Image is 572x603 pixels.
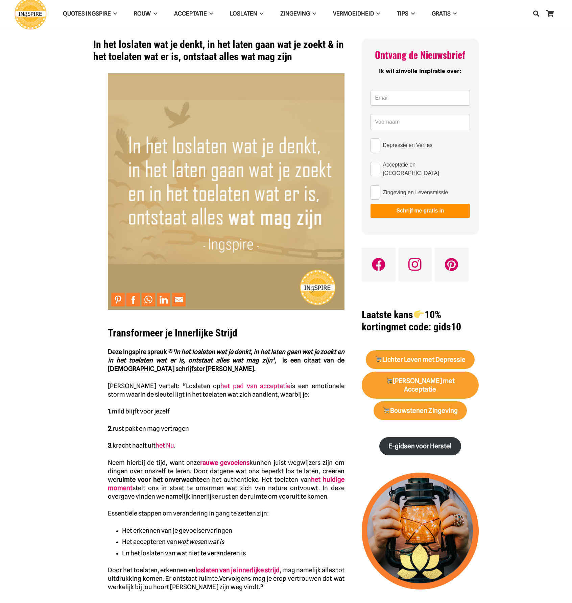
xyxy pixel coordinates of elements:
[108,407,112,415] strong: 1.
[379,67,461,76] span: Ik wil zinvolle inspiratie over:
[386,377,455,393] strong: [PERSON_NAME] met Acceptatie
[108,425,189,432] span: rust pakt en mag vertragen
[272,5,325,22] a: ZingevingZingeving Menu
[386,377,392,384] img: 🛒
[529,5,543,22] a: Zoeken
[108,509,269,517] span: Essentiële stappen om verandering in gang te zetten zijn:
[397,10,408,17] span: TIPS
[63,10,111,17] span: QUOTES INGSPIRE
[172,293,187,306] li: Email This
[333,10,374,17] span: VERMOEIDHEID
[220,382,290,390] a: het pad van acceptatie
[108,459,344,500] span: Neem hierbij de tijd, want onze kunnen juist wegwijzers zijn om dingen over onszelf te leren. Doo...
[108,73,344,310] img: In het loslaten wat je denkt, in het laten gaan wat je zoekt en in het toelaten wat er is, ontsta...
[177,538,200,545] em: wat was
[383,407,389,413] img: 🛒
[371,90,470,106] input: Email
[108,348,112,355] span: D
[325,5,388,22] a: VERMOEIDHEIDVERMOEIDHEID Menu
[166,5,221,22] a: AcceptatieAcceptatie Menu
[157,293,172,306] li: LinkedIn
[374,5,380,22] span: VERMOEIDHEID Menu
[383,188,448,197] span: Zingeving en Levensmissie
[362,473,479,589] img: lichtpuntjes voor in donkere tijden
[126,293,140,306] a: Share to Facebook
[366,350,475,369] a: 🛒Lichter Leven met Depressie
[157,293,170,306] a: Share to LinkedIn
[126,293,142,306] li: Facebook
[230,10,257,17] span: Loslaten
[375,356,382,362] img: 🛒
[111,5,117,22] span: QUOTES INGSPIRE Menu
[388,5,423,22] a: TIPSTIPS Menu
[156,442,174,449] a: het Nu
[134,10,151,17] span: ROUW
[108,575,344,591] span: Vervolgens mag je erop vertrouwen dat wat werkelijk bij jou hoort [PERSON_NAME] zijn weg vindt.
[371,162,379,176] input: Acceptatie en [GEOGRAPHIC_DATA]
[451,5,457,22] span: GRATIS Menu
[221,5,272,22] a: LoslatenLoslaten Menu
[108,425,113,432] strong: 2.
[280,10,310,17] span: Zingeving
[208,538,224,545] em: wat is
[108,348,344,364] em: ‘In het loslaten wat je denkt, in het laten gaan wat je zoekt en in het toelaten wat er is, ontst...
[108,407,170,415] span: mild blijft voor jezelf
[383,160,470,177] span: Acceptatie en [GEOGRAPHIC_DATA]
[371,204,470,218] button: Schrijf me gratis in
[435,248,469,281] a: Pinterest
[383,141,432,149] span: Depressie en Verlies
[174,10,207,17] span: Acceptatie
[142,293,155,306] a: Share to WhatsApp
[108,566,344,582] span: Door het toelaten, erkennen en , mag namelijk álles tot uitdrukking komen. Er ontstaat ruimte.
[195,566,280,574] a: loslaten van je innerlijke strijd
[111,293,125,306] a: Pin to Pinterest
[362,248,396,281] a: Facebook
[125,5,165,22] a: ROUWROUW Menu
[200,459,249,466] a: rauwe gevoelens
[108,442,113,449] strong: 3.
[375,48,465,61] span: Ontvang de Nieuwsbrief
[122,549,246,557] span: En het loslaten van wat niet te veranderen is
[362,372,479,399] a: 🛒[PERSON_NAME] met Acceptatie
[257,5,263,22] span: Loslaten Menu
[54,5,125,22] a: QUOTES INGSPIREQUOTES INGSPIRE Menu
[383,407,458,414] strong: Bouwstenen Zingeving
[374,401,467,420] a: 🛒Bouwstenen Zingeving
[108,476,344,492] a: het huidige moment
[371,138,379,152] input: Depressie en Verlies
[260,583,264,591] span: “
[371,185,379,200] input: Zingeving en Levensmissie
[379,437,461,456] a: E-gidsen voor Herstel
[116,476,203,483] strong: ruimte voor het onverwachte
[151,5,157,22] span: ROUW Menu
[362,309,479,333] h1: met code: gids10
[108,382,344,398] span: [PERSON_NAME] vertelt: “Loslaten op is een emotionele storm waarin de sleutel ligt in het toelate...
[93,39,344,63] h1: In het loslaten wat je denkt, in het laten gaan wat je zoekt & in het toelaten wat er is, ontstaa...
[142,293,157,306] li: WhatsApp
[111,293,126,306] li: Pinterest
[362,309,441,333] strong: Laatste kans 10% korting
[371,114,470,130] input: Voornaam
[108,318,344,339] h1: Transformeer je Innerlijke Strijd
[172,293,186,306] a: Mail to Email This
[122,527,232,534] span: Het erkennen van je gevoelservaringen
[108,442,175,449] span: kracht haalt uit .
[398,248,432,281] a: Instagram
[408,5,414,22] span: TIPS Menu
[122,538,224,545] span: Het accepteren van en
[207,5,213,22] span: Acceptatie Menu
[414,309,424,319] img: 👉
[432,10,451,17] span: GRATIS
[310,5,316,22] span: Zingeving Menu
[423,5,465,22] a: GRATISGRATIS Menu
[375,356,466,363] strong: Lichter Leven met Depressie
[108,348,344,372] strong: eze Ingspire spreuk © , is een citaat van de [DEMOGRAPHIC_DATA] schrijfster [PERSON_NAME].
[388,442,452,450] strong: E-gidsen voor Herstel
